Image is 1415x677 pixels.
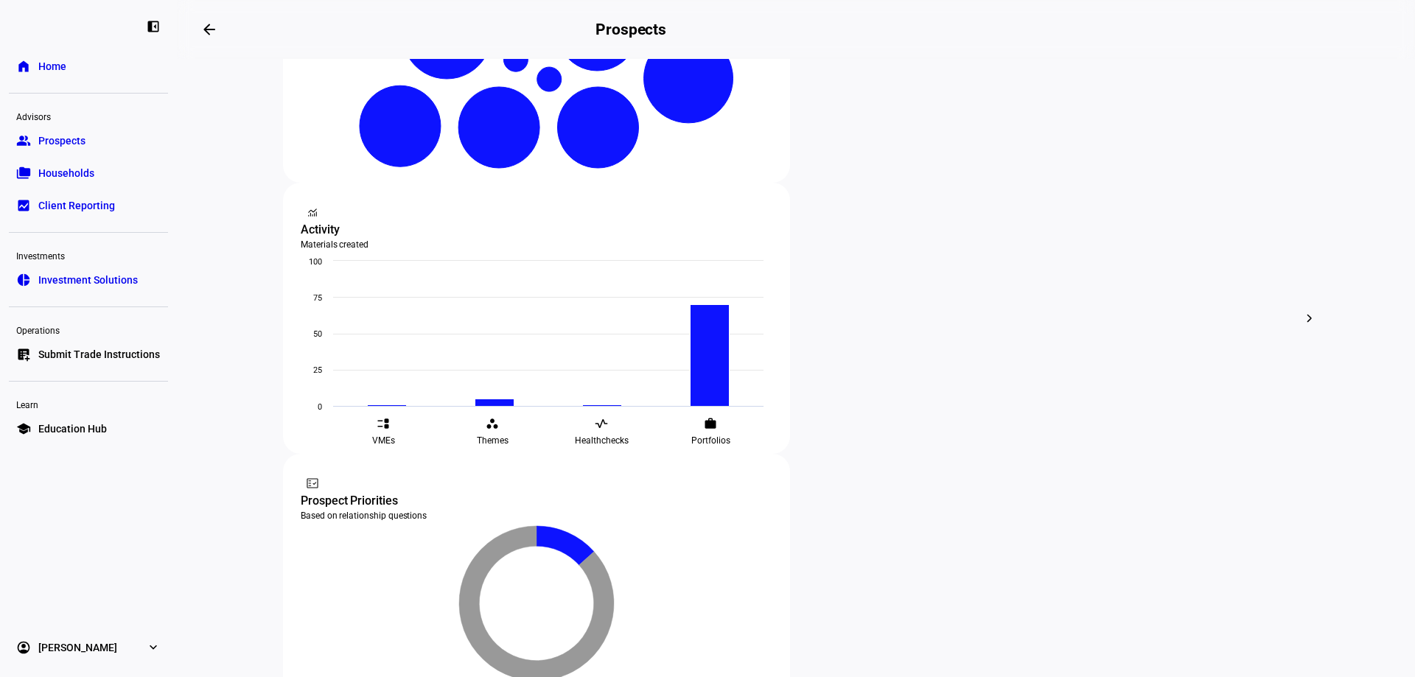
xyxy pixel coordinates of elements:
[16,273,31,287] eth-mat-symbol: pie_chart
[313,329,322,339] text: 50
[38,273,138,287] span: Investment Solutions
[16,59,31,74] eth-mat-symbol: home
[377,417,390,430] eth-mat-symbol: event_list
[301,239,772,250] div: Materials created
[16,421,31,436] eth-mat-symbol: school
[9,265,168,295] a: pie_chartInvestment Solutions
[301,221,772,239] div: Activity
[38,166,94,180] span: Households
[309,257,322,267] text: 100
[16,133,31,148] eth-mat-symbol: group
[477,435,509,446] span: Themes
[575,435,629,446] span: Healthchecks
[9,319,168,340] div: Operations
[200,21,218,38] mat-icon: arrow_backwards
[38,421,107,436] span: Education Hub
[305,476,320,491] mat-icon: fact_check
[38,133,85,148] span: Prospects
[9,191,168,220] a: bid_landscapeClient Reporting
[595,21,666,38] h2: Prospects
[372,435,395,446] span: VMEs
[301,510,772,522] div: Based on relationship questions
[595,417,608,430] eth-mat-symbol: vital_signs
[9,52,168,81] a: homeHome
[38,640,117,655] span: [PERSON_NAME]
[1301,309,1318,327] mat-icon: chevron_right
[313,293,322,303] text: 75
[486,417,499,430] eth-mat-symbol: workspaces
[38,198,115,213] span: Client Reporting
[146,19,161,34] eth-mat-symbol: left_panel_close
[16,198,31,213] eth-mat-symbol: bid_landscape
[9,158,168,188] a: folder_copyHouseholds
[704,417,717,430] eth-mat-symbol: work
[16,640,31,655] eth-mat-symbol: account_circle
[305,205,320,220] mat-icon: monitoring
[9,105,168,126] div: Advisors
[9,245,168,265] div: Investments
[313,365,322,375] text: 25
[16,166,31,180] eth-mat-symbol: folder_copy
[9,126,168,155] a: groupProspects
[9,393,168,414] div: Learn
[16,347,31,362] eth-mat-symbol: list_alt_add
[691,435,730,446] span: Portfolios
[38,347,160,362] span: Submit Trade Instructions
[301,492,772,510] div: Prospect Priorities
[318,402,322,412] text: 0
[146,640,161,655] eth-mat-symbol: expand_more
[38,59,66,74] span: Home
